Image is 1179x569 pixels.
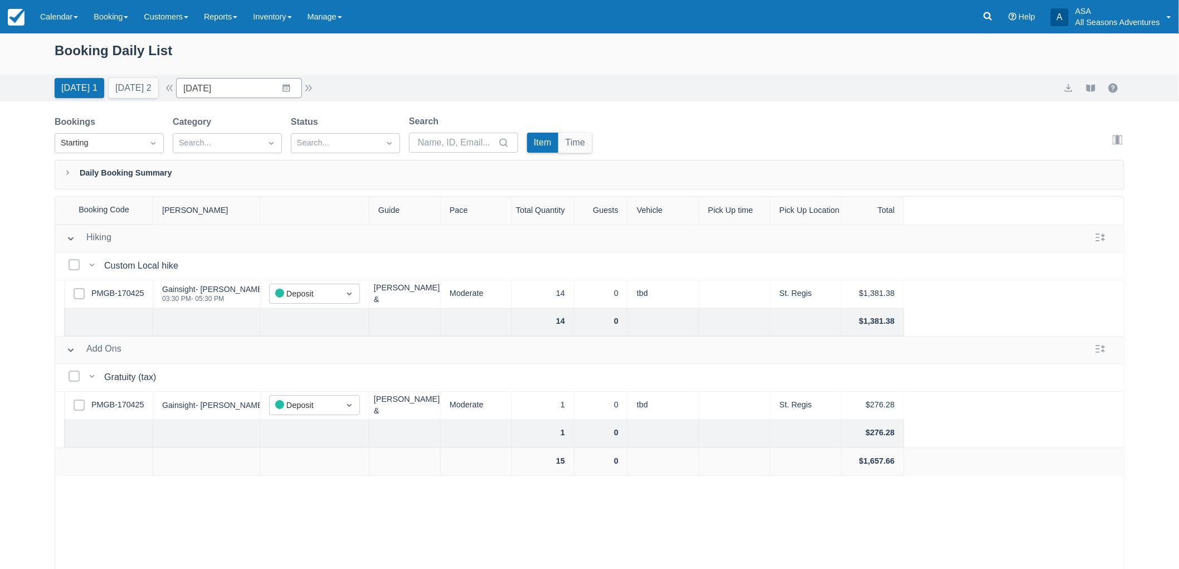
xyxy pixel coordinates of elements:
[842,420,904,448] div: $276.28
[1051,8,1069,26] div: A
[291,115,323,129] label: Status
[153,197,260,225] div: [PERSON_NAME]
[842,280,904,308] div: $1,381.38
[574,308,628,336] div: 0
[275,288,334,300] div: Deposit
[512,420,574,448] div: 1
[162,285,265,293] div: Gainsight- [PERSON_NAME]
[418,133,496,153] input: Name, ID, Email...
[109,78,158,98] button: [DATE] 2
[574,448,628,476] div: 0
[384,138,395,149] span: Dropdown icon
[842,392,904,420] div: $276.28
[162,401,265,409] div: Gainsight- [PERSON_NAME]
[104,259,183,273] div: Custom Local hike
[771,392,842,420] div: St. Regis
[628,280,699,308] div: tbd
[1062,81,1075,95] button: export
[55,160,1124,189] div: Daily Booking Summary
[62,340,126,360] button: Add Ons
[104,371,161,384] div: Gratuity (tax)
[699,197,771,225] div: Pick Up time
[441,197,512,225] div: Pace
[771,280,842,308] div: St. Regis
[512,308,574,336] div: 14
[574,420,628,448] div: 0
[1075,6,1160,17] p: ASA
[527,133,558,153] button: Item
[628,392,699,420] div: tbd
[91,399,144,411] a: PMGB-170425
[628,197,699,225] div: Vehicle
[61,137,138,149] div: Starting
[771,197,842,225] div: Pick Up Location
[369,280,441,308] div: [PERSON_NAME], [PERSON_NAME], & [PERSON_NAME]
[8,9,25,26] img: checkfront-main-nav-mini-logo.png
[369,392,441,420] div: [PERSON_NAME], [PERSON_NAME], & [PERSON_NAME]
[55,197,153,224] div: Booking Code
[344,400,355,411] span: Dropdown icon
[512,392,574,420] div: 1
[441,392,512,420] div: Moderate
[275,399,334,412] div: Deposit
[512,448,574,476] div: 15
[369,197,441,225] div: Guide
[173,115,216,129] label: Category
[62,228,116,249] button: Hiking
[91,288,144,300] a: PMGB-170425
[512,197,574,225] div: Total Quantity
[176,78,302,98] input: Date
[842,197,904,225] div: Total
[574,197,628,225] div: Guests
[512,280,574,308] div: 14
[1009,13,1016,21] i: Help
[842,448,904,476] div: $1,657.66
[148,138,159,149] span: Dropdown icon
[1075,17,1160,28] p: All Seasons Adventures
[574,280,628,308] div: 0
[162,295,265,302] div: 03:30 PM - 05:30 PM
[55,78,104,98] button: [DATE] 1
[842,308,904,336] div: $1,381.38
[266,138,277,149] span: Dropdown icon
[559,133,592,153] button: Time
[55,40,1124,72] div: Booking Daily List
[441,280,512,308] div: Moderate
[344,288,355,299] span: Dropdown icon
[1019,12,1035,21] span: Help
[55,115,100,129] label: Bookings
[574,392,628,420] div: 0
[409,115,443,128] label: Search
